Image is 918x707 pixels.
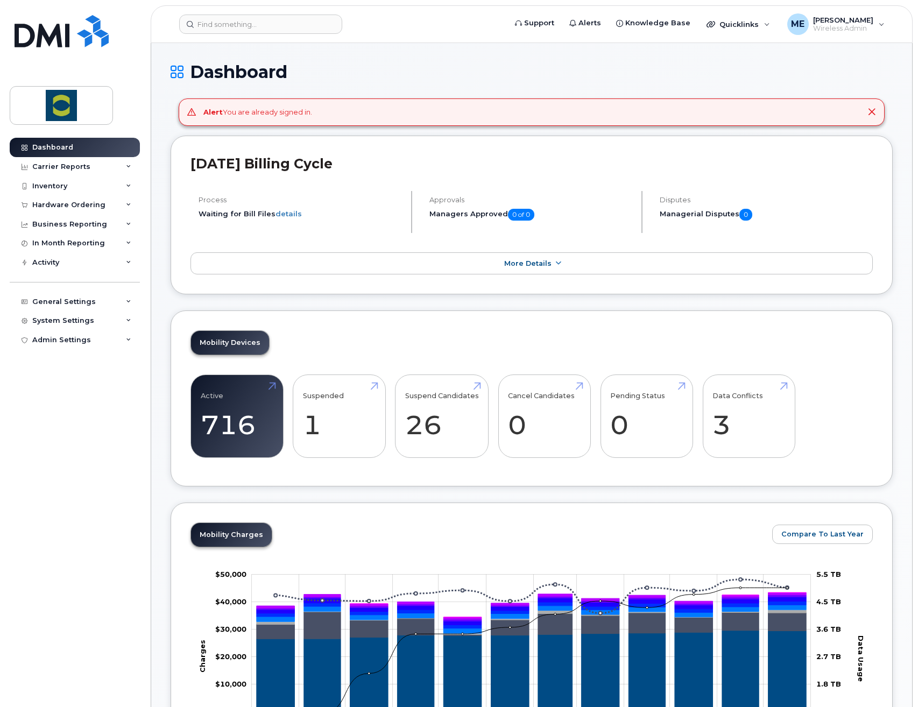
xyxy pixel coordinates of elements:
g: $0 [215,680,246,688]
a: Mobility Devices [191,331,269,355]
tspan: 2.7 TB [816,652,841,661]
a: Mobility Charges [191,523,272,547]
span: Compare To Last Year [781,529,864,539]
g: HST [257,597,806,625]
tspan: 4.5 TB [816,597,841,606]
tspan: $10,000 [215,680,246,688]
g: Cancellation [257,610,806,634]
span: 0 of 0 [508,209,534,221]
li: Waiting for Bill Files [199,209,402,219]
g: QST [257,592,806,619]
span: More Details [504,259,552,267]
tspan: $50,000 [215,570,246,578]
g: $0 [215,625,246,633]
h4: Disputes [660,196,873,204]
h4: Process [199,196,402,204]
a: Data Conflicts 3 [712,381,785,452]
g: $0 [215,597,246,606]
tspan: $30,000 [215,625,246,633]
g: $0 [215,652,246,661]
h1: Dashboard [171,62,893,81]
a: Cancel Candidates 0 [508,381,581,452]
button: Compare To Last Year [772,525,873,544]
h2: [DATE] Billing Cycle [190,155,873,172]
strong: Alert [203,108,223,116]
a: Suspend Candidates 26 [405,381,479,452]
tspan: Data Usage [857,635,865,682]
tspan: 3.6 TB [816,625,841,633]
g: Features [257,605,806,633]
a: Pending Status 0 [610,381,683,452]
a: Active 716 [201,381,273,452]
g: $0 [215,570,246,578]
h4: Approvals [429,196,633,204]
div: You are already signed in. [203,107,312,117]
g: Roaming [257,612,806,639]
tspan: 5.5 TB [816,570,841,578]
h5: Managers Approved [429,209,633,221]
tspan: $40,000 [215,597,246,606]
span: 0 [739,209,752,221]
tspan: $20,000 [215,652,246,661]
g: GST [257,601,806,628]
a: details [276,209,302,218]
tspan: Charges [198,640,207,673]
a: Suspended 1 [303,381,376,452]
h5: Managerial Disputes [660,209,873,221]
tspan: 1.8 TB [816,680,841,688]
